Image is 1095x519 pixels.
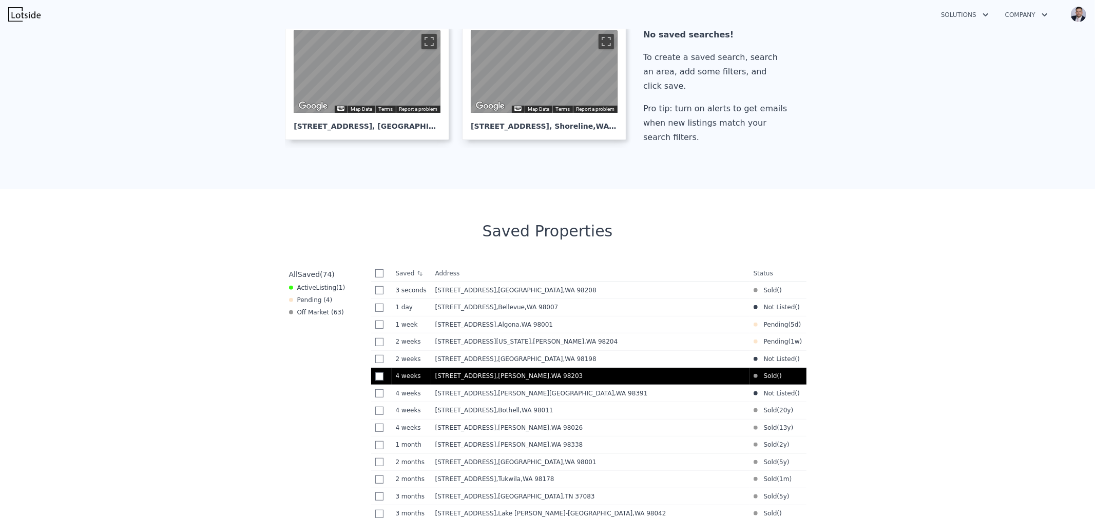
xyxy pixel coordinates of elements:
[8,7,41,22] img: Lotside
[396,286,427,294] time: 2025-08-20 23:21
[758,492,780,501] span: Sold (
[599,34,614,49] button: Toggle fullscreen view
[779,492,787,501] time: 2020-12-01 00:00
[593,122,637,130] span: , WA 98133
[779,372,782,380] span: )
[790,475,792,483] span: )
[643,28,791,42] div: No saved searches!
[496,304,563,311] span: , Bellevue
[496,424,587,431] span: , [PERSON_NAME]
[297,284,345,292] span: Active ( 1 )
[435,475,496,483] span: [STREET_ADDRESS]
[471,30,618,113] div: Street View
[758,509,780,517] span: Sold (
[496,510,670,517] span: , Lake [PERSON_NAME]-[GEOGRAPHIC_DATA]
[1070,6,1087,23] img: avatar
[799,321,801,329] span: )
[496,287,601,294] span: , [GEOGRAPHIC_DATA]
[758,424,780,432] span: Sold (
[473,99,507,113] a: Open this area in Google Maps (opens a new window)
[758,372,780,380] span: Sold (
[351,106,372,113] button: Map Data
[496,355,601,363] span: , [GEOGRAPHIC_DATA]
[378,106,393,112] a: Terms (opens in new tab)
[396,492,427,501] time: 2025-05-22 21:23
[396,475,427,483] time: 2025-07-03 05:37
[396,372,427,380] time: 2025-07-25 23:36
[758,303,798,311] span: Not Listed (
[531,338,622,345] span: , [PERSON_NAME]
[337,106,344,111] button: Keyboard shortcuts
[528,106,549,113] button: Map Data
[396,509,427,517] time: 2025-05-22 02:27
[563,493,595,500] span: , TN 37083
[496,441,587,448] span: , [PERSON_NAME]
[758,475,780,483] span: Sold (
[435,424,496,431] span: [STREET_ADDRESS]
[555,106,570,112] a: Terms (opens in new tab)
[549,424,583,431] span: , WA 98026
[396,337,427,346] time: 2025-08-07 20:02
[396,458,427,466] time: 2025-07-03 05:51
[758,286,780,294] span: Sold (
[396,303,427,311] time: 2025-08-19 18:49
[471,30,618,113] div: Map
[296,99,330,113] img: Google
[750,265,806,282] th: Status
[496,458,601,466] span: , [GEOGRAPHIC_DATA]
[563,458,597,466] span: , WA 98001
[496,407,558,414] span: , Bothell
[791,337,799,346] time: 2025-08-12 19:21
[435,304,496,311] span: [STREET_ADDRESS]
[758,406,780,414] span: Sold (
[496,321,558,328] span: , Algona
[797,389,800,397] span: )
[435,321,496,328] span: [STREET_ADDRESS]
[289,308,344,316] div: Off Market ( 63 )
[296,99,330,113] a: Open this area in Google Maps (opens a new window)
[758,321,791,329] span: Pending (
[614,390,647,397] span: , WA 98391
[779,509,782,517] span: )
[396,355,427,363] time: 2025-08-06 19:01
[520,321,553,328] span: , WA 98001
[421,34,437,49] button: Toggle fullscreen view
[399,106,437,112] a: Report a problem
[779,441,787,449] time: 2023-06-14 18:31
[396,424,427,432] time: 2025-07-24 18:21
[758,355,798,363] span: Not Listed (
[496,372,587,380] span: , [PERSON_NAME]
[285,22,457,140] a: Map [STREET_ADDRESS], [GEOGRAPHIC_DATA]
[435,510,496,517] span: [STREET_ADDRESS]
[791,406,794,414] span: )
[549,372,583,380] span: , WA 98203
[797,355,800,363] span: )
[797,303,800,311] span: )
[462,22,635,140] a: Map [STREET_ADDRESS], Shoreline,WA 98133
[758,458,780,466] span: Sold (
[316,284,337,291] span: Listing
[396,406,427,414] time: 2025-07-24 21:59
[521,475,554,483] span: , WA 98178
[779,475,789,483] time: 2025-07-07 17:36
[435,390,496,397] span: [STREET_ADDRESS]
[779,286,782,294] span: )
[643,50,791,93] div: To create a saved search, search an area, add some filters, and click save.
[514,106,522,111] button: Keyboard shortcuts
[435,372,496,380] span: [STREET_ADDRESS]
[289,269,335,280] div: All ( 74 )
[758,389,798,397] span: Not Listed (
[643,102,791,145] div: Pro tip: turn on alerts to get emails when new listings match your search filters.
[396,389,427,397] time: 2025-07-24 22:27
[787,441,790,449] span: )
[632,510,666,517] span: , WA 98042
[496,493,599,500] span: , [GEOGRAPHIC_DATA]
[758,441,780,449] span: Sold (
[435,493,496,500] span: [STREET_ADDRESS]
[779,458,787,466] time: 2020-07-17 00:00
[576,106,614,112] a: Report a problem
[435,458,496,466] span: [STREET_ADDRESS]
[933,6,997,24] button: Solutions
[779,406,791,414] time: 2005-06-17 00:00
[392,265,431,282] th: Saved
